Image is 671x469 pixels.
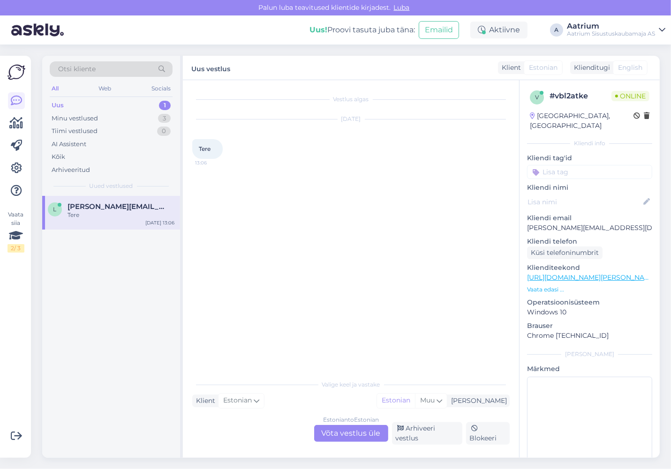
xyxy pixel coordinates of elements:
div: Vaata siia [8,210,24,253]
div: All [50,82,60,95]
div: [GEOGRAPHIC_DATA], [GEOGRAPHIC_DATA] [530,111,633,131]
p: Operatsioonisüsteem [527,298,652,307]
span: v [535,94,539,101]
img: Askly Logo [8,63,25,81]
span: Muu [420,396,435,404]
p: [PERSON_NAME][EMAIL_ADDRESS][DOMAIN_NAME] [527,223,652,233]
div: Aatrium [567,22,655,30]
a: [URL][DOMAIN_NAME][PERSON_NAME] [527,273,656,282]
div: Tere [68,211,174,219]
span: Estonian [223,395,252,406]
div: Proovi tasuta juba täna: [309,24,415,36]
div: Valige keel ja vastake [192,380,510,389]
p: Kliendi tag'id [527,153,652,163]
div: Klient [192,396,215,406]
input: Lisa nimi [528,197,641,207]
b: Uus! [309,25,327,34]
div: Socials [150,82,173,95]
span: Tere [199,145,211,152]
div: Küsi telefoninumbrit [527,246,603,259]
p: Märkmed [527,364,652,374]
div: Klient [498,63,521,73]
span: Otsi kliente [58,64,96,74]
div: [PERSON_NAME] [527,350,652,358]
p: Vaata edasi ... [527,285,652,294]
div: Estonian [377,394,415,408]
div: Estonian to Estonian [323,416,379,424]
div: Arhiveeritud [52,165,90,175]
div: Aatrium Sisustuskaubamaja AS [567,30,655,37]
p: Klienditeekond [527,263,652,273]
span: l [53,206,57,213]
div: 2 / 3 [8,244,24,253]
div: AI Assistent [52,140,86,149]
p: Kliendi telefon [527,237,652,246]
span: Online [611,91,649,101]
button: Emailid [419,21,459,39]
div: Vestlus algas [192,95,510,104]
div: Kliendi info [527,139,652,148]
div: [DATE] 13:06 [145,219,174,226]
span: lilian.ottoson55@gmail.com [68,202,165,211]
span: English [618,63,642,73]
div: Web [97,82,113,95]
p: Kliendi email [527,213,652,223]
p: Brauser [527,321,652,331]
span: Luba [391,3,413,12]
div: Uus [52,101,64,110]
p: Windows 10 [527,307,652,317]
div: [DATE] [192,115,510,123]
label: Uus vestlus [191,61,230,74]
div: 1 [159,101,171,110]
div: Tiimi vestlused [52,127,98,136]
div: 0 [157,127,171,136]
p: Chrome [TECHNICAL_ID] [527,331,652,341]
p: Kliendi nimi [527,183,652,193]
a: AatriumAatrium Sisustuskaubamaja AS [567,22,665,37]
div: 3 [158,114,171,123]
div: Kõik [52,152,65,162]
div: Blokeeri [466,422,510,445]
div: Klienditugi [570,63,610,73]
span: Estonian [529,63,558,73]
div: [PERSON_NAME] [447,396,507,406]
div: Võta vestlus üle [314,425,388,442]
input: Lisa tag [527,165,652,179]
div: Arhiveeri vestlus [392,422,462,445]
div: Minu vestlused [52,114,98,123]
span: Uued vestlused [90,182,133,190]
div: Aktiivne [470,22,528,38]
div: A [550,23,563,37]
span: 13:06 [195,159,230,166]
div: # vbl2atke [550,90,611,102]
